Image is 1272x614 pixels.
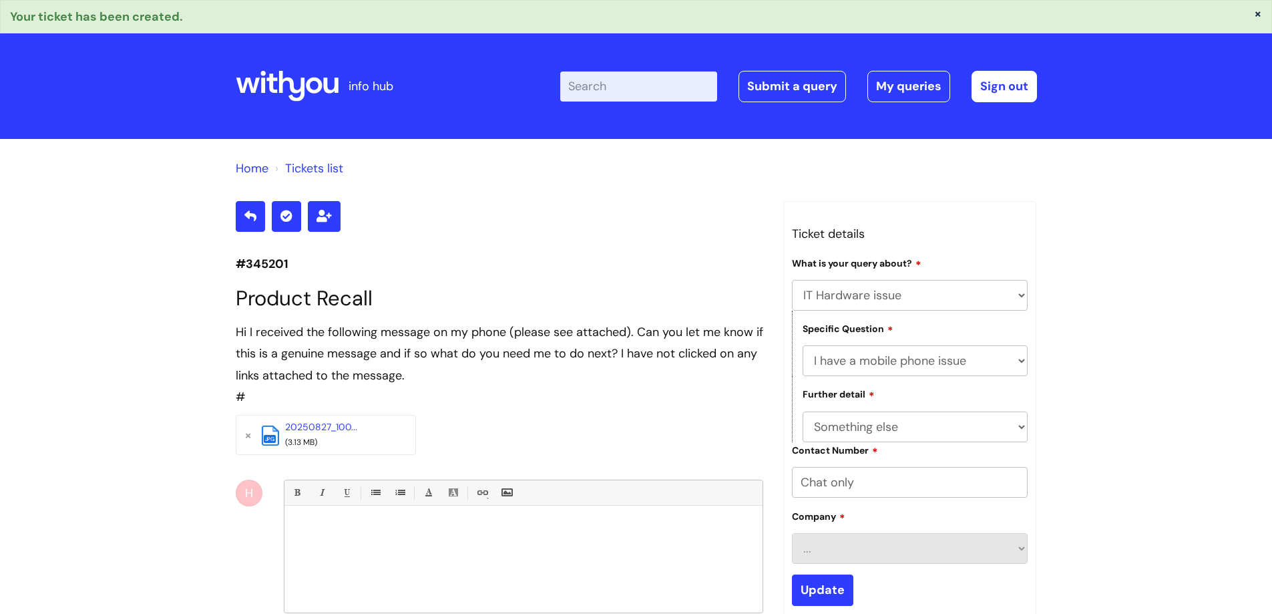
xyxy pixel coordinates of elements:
[803,321,893,335] label: Specific Question
[391,484,408,501] a: 1. Ordered List (Ctrl-Shift-8)
[560,71,717,101] input: Search
[236,321,763,386] div: Hi I received the following message on my phone (please see attached). Can you let me know if thi...
[313,484,330,501] a: Italic (Ctrl-I)
[272,158,343,179] li: Tickets list
[420,484,437,501] a: Font Color
[285,160,343,176] a: Tickets list
[738,71,846,102] a: Submit a query
[288,484,305,501] a: Bold (Ctrl-B)
[236,480,262,506] div: H
[236,321,763,408] div: #
[867,71,950,102] a: My queries
[792,223,1028,245] h3: Ticket details
[236,286,763,311] h1: Product Recall
[285,421,357,433] a: 20250827_100...
[498,484,515,501] a: Insert Image...
[445,484,461,501] a: Back Color
[803,387,875,400] label: Further detail
[236,160,268,176] a: Home
[792,509,845,522] label: Company
[1254,7,1262,19] button: ×
[236,253,763,275] p: #345201
[473,484,490,501] a: Link
[792,256,921,269] label: What is your query about?
[367,484,383,501] a: • Unordered List (Ctrl-Shift-7)
[236,158,268,179] li: Solution home
[792,443,878,456] label: Contact Number
[338,484,355,501] a: Underline(Ctrl-U)
[264,435,276,443] span: jpg
[972,71,1037,102] a: Sign out
[285,436,392,450] div: (3.13 MB)
[792,575,853,605] input: Update
[560,71,1037,102] div: | -
[349,75,393,97] p: info hub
